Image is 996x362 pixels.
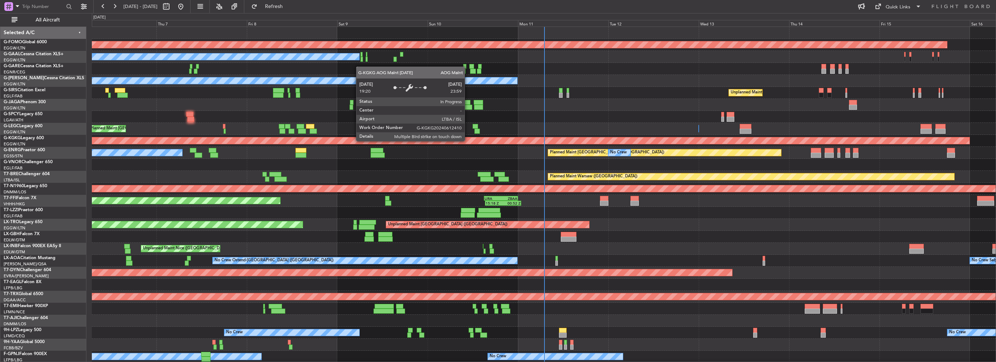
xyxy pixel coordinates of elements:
div: 00:52 Z [503,201,521,205]
a: EGLF/FAB [4,93,23,99]
div: ZBAA [501,196,517,201]
span: T7-TRX [4,292,19,296]
div: No Crew [949,327,966,338]
a: DNMM/LOS [4,321,26,327]
span: Refresh [259,4,289,9]
a: G-LEGCLegacy 600 [4,124,42,128]
span: T7-EMI [4,304,18,308]
div: Fri 8 [247,20,337,27]
a: T7-N1960Legacy 650 [4,184,47,188]
a: T7-FFIFalcon 7X [4,196,36,200]
a: T7-EAGLFalcon 8X [4,280,41,284]
a: LX-GBHFalcon 7X [4,232,40,236]
span: All Aircraft [19,17,77,23]
a: 9H-LPZLegacy 500 [4,328,41,332]
span: T7-DYN [4,268,20,272]
a: EGSS/STN [4,153,23,159]
span: G-FOMO [4,40,22,44]
span: G-LEGC [4,124,19,128]
div: 15:18 Z [486,201,503,205]
span: T7-N1960 [4,184,24,188]
div: Tue 12 [608,20,699,27]
a: G-GARECessna Citation XLS+ [4,64,64,68]
a: LGAV/ATH [4,117,23,123]
input: Trip Number [22,1,64,12]
a: [PERSON_NAME]/QSA [4,261,46,267]
div: Unplanned Maint [GEOGRAPHIC_DATA] ([GEOGRAPHIC_DATA]) [731,87,850,98]
a: EGGW/LTN [4,57,25,63]
a: G-SIRSCitation Excel [4,88,45,92]
span: G-GAAL [4,52,20,56]
div: Mon 11 [518,20,608,27]
span: G-VNOR [4,160,21,164]
a: LFPB/LBG [4,285,23,291]
div: No Crew [226,327,243,338]
div: Wed 6 [66,20,156,27]
button: Refresh [248,1,291,12]
a: G-VNORChallenger 650 [4,160,53,164]
span: G-SPCY [4,112,19,116]
span: G-ENRG [4,148,21,152]
a: EGGW/LTN [4,105,25,111]
span: G-KGKG [4,136,21,140]
div: LIRA [485,196,501,201]
span: LX-INB [4,244,18,248]
div: Unplanned Maint Nice ([GEOGRAPHIC_DATA]) [143,243,229,254]
span: LX-AOA [4,256,20,260]
div: Wed 13 [699,20,789,27]
span: T7-LZZI [4,208,19,212]
a: G-GAALCessna Citation XLS+ [4,52,64,56]
div: Thu 14 [789,20,879,27]
span: T7-FFI [4,196,16,200]
a: EVRA/[PERSON_NAME] [4,273,49,279]
a: EDLW/DTM [4,249,25,255]
span: F-GPNJ [4,352,19,356]
span: [DATE] - [DATE] [123,3,158,10]
a: LX-INBFalcon 900EX EASy II [4,244,61,248]
a: DGAA/ACC [4,297,26,303]
a: G-JAGAPhenom 300 [4,100,46,104]
span: LX-GBH [4,232,20,236]
a: EGNR/CEG [4,69,25,75]
div: Planned Maint [GEOGRAPHIC_DATA] ([GEOGRAPHIC_DATA]) [550,147,664,158]
span: G-SIRS [4,88,17,92]
a: EGGW/LTN [4,45,25,51]
a: T7-AJIChallenger 604 [4,316,48,320]
span: G-[PERSON_NAME] [4,76,44,80]
a: FCBB/BZV [4,345,23,351]
div: Sun 10 [428,20,518,27]
div: Planned Maint Warsaw ([GEOGRAPHIC_DATA]) [550,171,637,182]
a: T7-LZZIPraetor 600 [4,208,43,212]
a: G-KGKGLegacy 600 [4,136,44,140]
div: [DATE] [93,15,106,21]
div: Sat 9 [337,20,428,27]
a: T7-BREChallenger 604 [4,172,50,176]
a: EGLF/FAB [4,213,23,219]
a: LFMN/NCE [4,309,25,315]
div: Unplanned Maint [GEOGRAPHIC_DATA] ([GEOGRAPHIC_DATA]) [388,219,507,230]
span: LX-TRO [4,220,19,224]
a: EGLF/FAB [4,165,23,171]
a: F-GPNJFalcon 900EX [4,352,47,356]
a: LFMD/CEQ [4,333,25,339]
a: 9H-YAAGlobal 5000 [4,340,45,344]
div: No Crew [610,147,627,158]
a: LX-AOACitation Mustang [4,256,56,260]
a: EDLW/DTM [4,237,25,243]
span: T7-EAGL [4,280,21,284]
div: Quick Links [886,4,910,11]
a: T7-TRXGlobal 6500 [4,292,43,296]
a: G-FOMOGlobal 6000 [4,40,47,44]
a: EGGW/LTN [4,141,25,147]
a: T7-DYNChallenger 604 [4,268,51,272]
span: 9H-YAA [4,340,20,344]
a: VHHH/HKG [4,201,25,207]
div: Fri 15 [879,20,970,27]
span: 9H-LPZ [4,328,18,332]
div: No Crew [490,351,506,362]
a: LX-TROLegacy 650 [4,220,42,224]
div: Thu 7 [156,20,247,27]
a: T7-EMIHawker 900XP [4,304,48,308]
a: EGGW/LTN [4,81,25,87]
span: G-JAGA [4,100,20,104]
